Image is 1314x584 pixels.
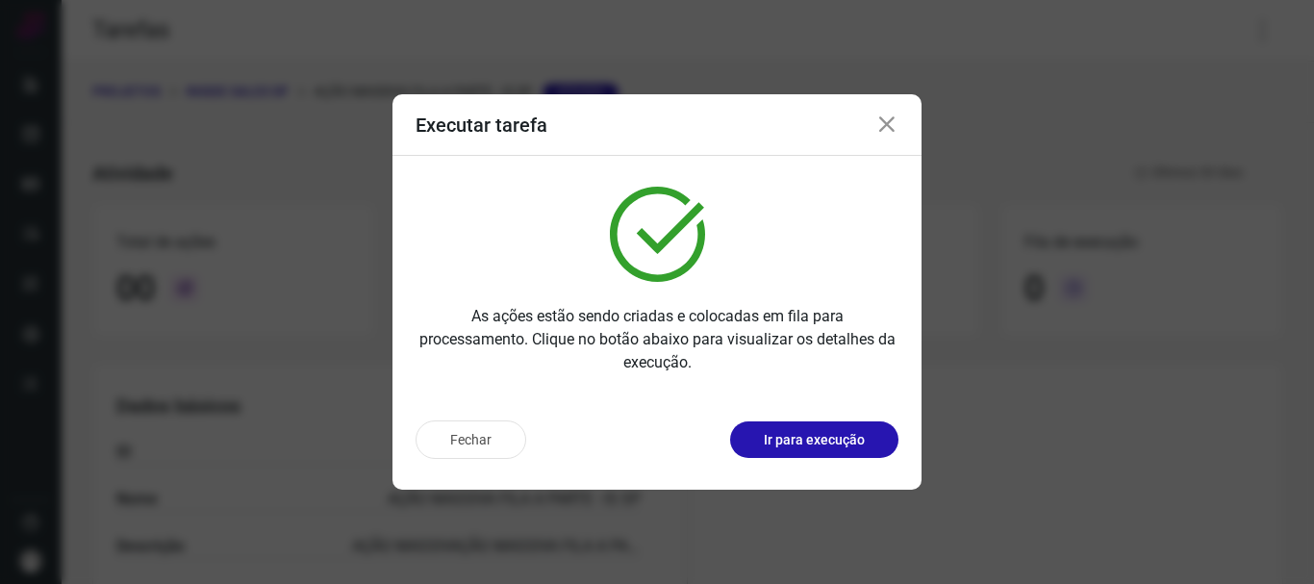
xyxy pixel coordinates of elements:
h3: Executar tarefa [416,114,547,137]
button: Fechar [416,420,526,459]
img: verified.svg [610,187,705,282]
button: Ir para execução [730,421,898,458]
p: Ir para execução [764,430,865,450]
p: As ações estão sendo criadas e colocadas em fila para processamento. Clique no botão abaixo para ... [416,305,898,374]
